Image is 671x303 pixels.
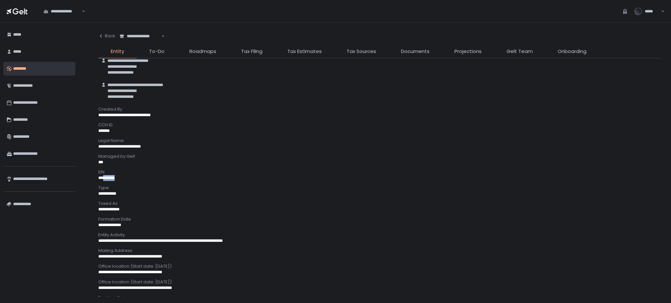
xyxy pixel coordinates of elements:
[401,48,430,55] span: Documents
[347,48,376,55] span: Tax Sources
[454,48,482,55] span: Projections
[98,295,662,301] div: Tax Year End
[98,138,662,144] div: Legal Name
[507,48,533,55] span: Gelt Team
[98,279,662,285] div: Office location (Start date: [DATE])
[98,169,662,175] div: EIN
[161,33,161,40] input: Search for option
[287,48,322,55] span: Tax Estimates
[111,48,124,55] span: Entity
[115,29,165,43] div: Search for option
[98,122,662,128] div: CCH ID
[98,248,662,254] div: Mailing Address
[149,48,164,55] span: To-Do
[98,201,662,206] div: Taxed As
[98,232,662,238] div: Entity Activity
[98,185,662,191] div: Type
[558,48,586,55] span: Onboarding
[241,48,262,55] span: Tax Filing
[98,263,662,269] div: Office location (Start date: [DATE])
[98,216,662,222] div: Formation Date
[98,33,115,39] div: Back
[98,106,662,112] div: Created By
[98,153,662,159] div: Managed by Gelt
[98,29,115,43] button: Back
[39,4,85,18] div: Search for option
[189,48,216,55] span: Roadmaps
